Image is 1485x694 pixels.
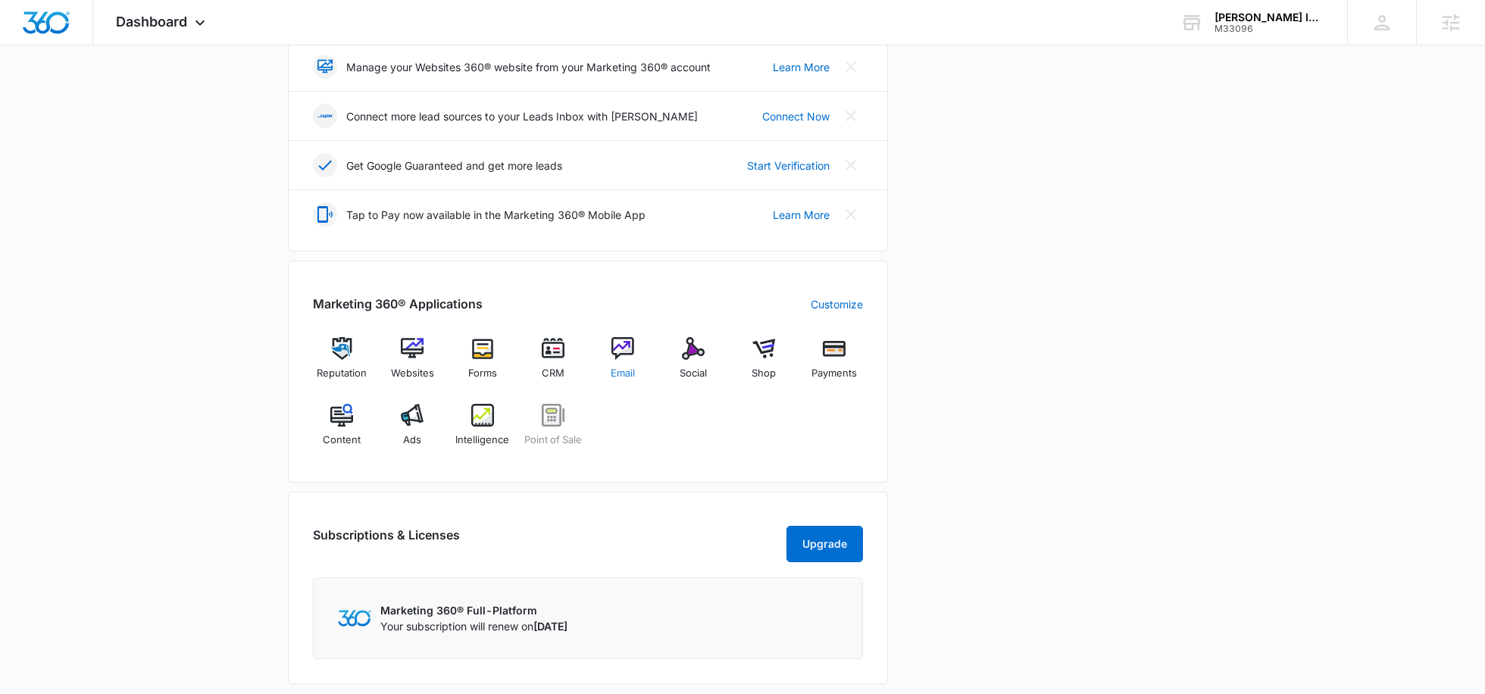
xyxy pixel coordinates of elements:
[839,55,863,79] button: Close
[454,404,512,458] a: Intelligence
[811,296,863,312] a: Customize
[839,104,863,128] button: Close
[680,366,707,381] span: Social
[454,337,512,392] a: Forms
[839,202,863,227] button: Close
[524,404,582,458] a: Point of Sale
[1215,23,1325,34] div: account id
[391,366,434,381] span: Websites
[383,404,442,458] a: Ads
[323,433,361,448] span: Content
[313,404,371,458] a: Content
[542,366,564,381] span: CRM
[346,108,698,124] p: Connect more lead sources to your Leads Inbox with [PERSON_NAME]
[594,337,652,392] a: Email
[116,14,187,30] span: Dashboard
[317,366,367,381] span: Reputation
[1215,11,1325,23] div: account name
[773,59,830,75] a: Learn More
[805,337,863,392] a: Payments
[811,366,857,381] span: Payments
[524,337,582,392] a: CRM
[747,158,830,173] a: Start Verification
[455,433,509,448] span: Intelligence
[839,153,863,177] button: Close
[752,366,776,381] span: Shop
[383,337,442,392] a: Websites
[664,337,723,392] a: Social
[313,337,371,392] a: Reputation
[403,433,421,448] span: Ads
[380,618,567,634] p: Your subscription will renew on
[533,620,567,633] span: [DATE]
[346,59,711,75] p: Manage your Websites 360® website from your Marketing 360® account
[313,526,460,556] h2: Subscriptions & Licenses
[346,158,562,173] p: Get Google Guaranteed and get more leads
[735,337,793,392] a: Shop
[611,366,635,381] span: Email
[524,433,582,448] span: Point of Sale
[313,295,483,313] h2: Marketing 360® Applications
[346,207,646,223] p: Tap to Pay now available in the Marketing 360® Mobile App
[338,610,371,626] img: Marketing 360 Logo
[380,602,567,618] p: Marketing 360® Full-Platform
[762,108,830,124] a: Connect Now
[468,366,497,381] span: Forms
[786,526,863,562] button: Upgrade
[773,207,830,223] a: Learn More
